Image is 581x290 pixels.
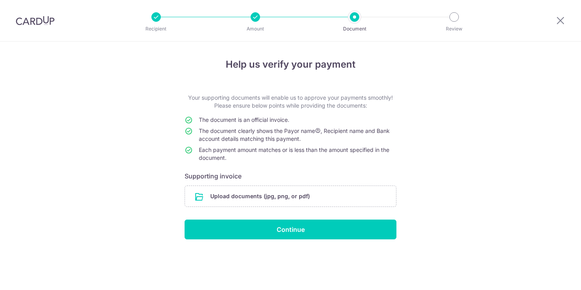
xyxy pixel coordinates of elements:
[530,266,573,286] iframe: Opens a widget where you can find more information
[185,57,396,72] h4: Help us verify your payment
[425,25,483,33] p: Review
[199,127,390,142] span: The document clearly shows the Payor name , Recipient name and Bank account details matching this...
[127,25,185,33] p: Recipient
[199,116,289,123] span: The document is an official invoice.
[325,25,384,33] p: Document
[185,94,396,110] p: Your supporting documents will enable us to approve your payments smoothly! Please ensure below p...
[199,146,389,161] span: Each payment amount matches or is less than the amount specified in the document.
[16,16,55,25] img: CardUp
[185,220,396,239] input: Continue
[185,186,396,207] div: Upload documents (jpg, png, or pdf)
[185,171,396,181] h6: Supporting invoice
[226,25,285,33] p: Amount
